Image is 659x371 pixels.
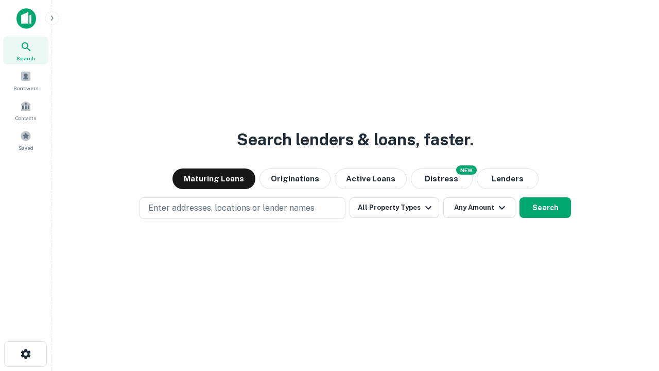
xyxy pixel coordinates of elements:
[608,289,659,338] iframe: Chat Widget
[335,168,407,189] button: Active Loans
[140,197,345,219] button: Enter addresses, locations or lender names
[148,202,315,214] p: Enter addresses, locations or lender names
[16,8,36,29] img: capitalize-icon.png
[19,144,33,152] span: Saved
[3,66,48,94] a: Borrowers
[350,197,439,218] button: All Property Types
[456,165,477,175] div: NEW
[477,168,539,189] button: Lenders
[13,84,38,92] span: Borrowers
[3,96,48,124] a: Contacts
[443,197,515,218] button: Any Amount
[15,114,36,122] span: Contacts
[3,126,48,154] a: Saved
[237,127,474,152] h3: Search lenders & loans, faster.
[3,37,48,64] a: Search
[16,54,35,62] span: Search
[411,168,473,189] button: Search distressed loans with lien and other non-mortgage details.
[172,168,255,189] button: Maturing Loans
[519,197,571,218] button: Search
[259,168,331,189] button: Originations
